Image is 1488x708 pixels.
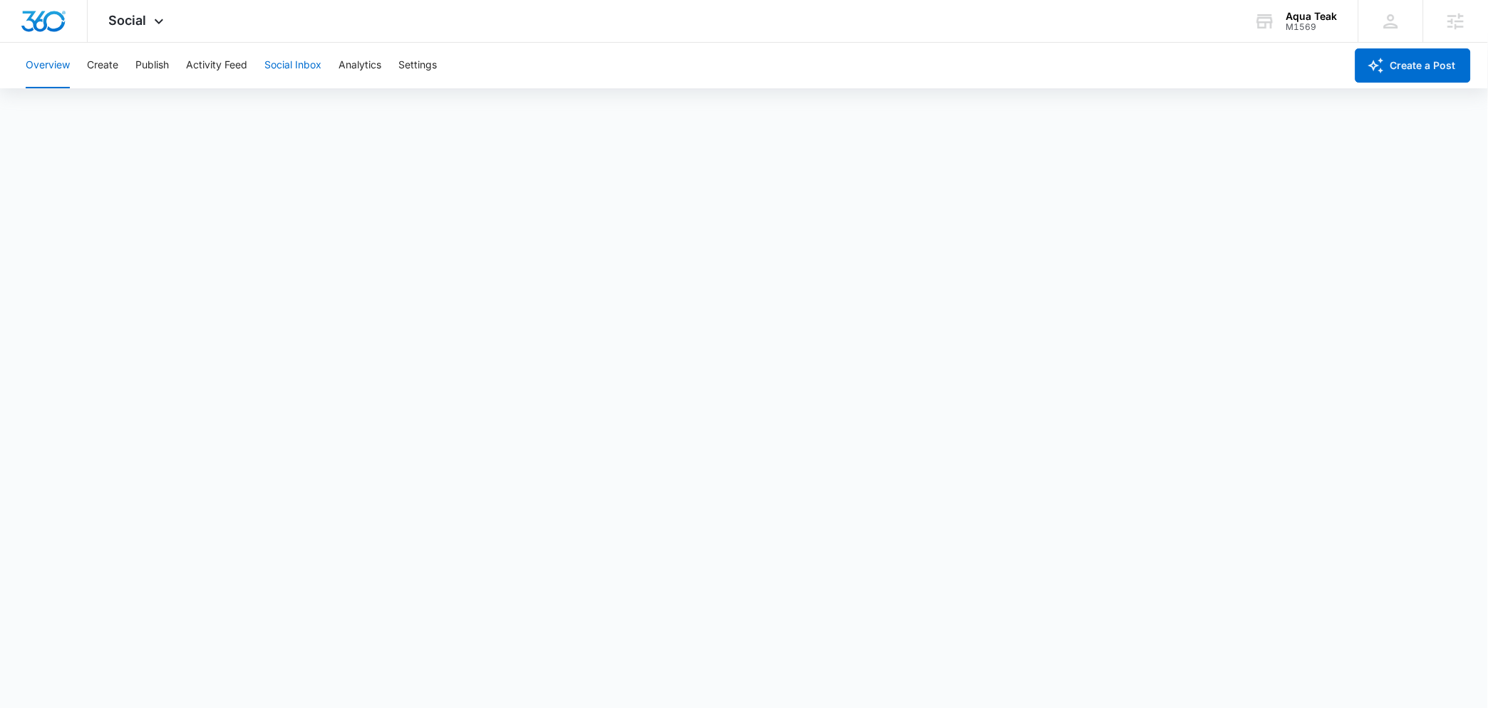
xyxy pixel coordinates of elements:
span: Social [109,13,147,28]
button: Overview [26,43,70,88]
button: Create a Post [1355,48,1471,83]
button: Settings [398,43,437,88]
button: Publish [135,43,169,88]
button: Analytics [339,43,381,88]
button: Activity Feed [186,43,247,88]
button: Social Inbox [264,43,321,88]
div: account name [1286,11,1338,22]
div: account id [1286,22,1338,32]
button: Create [87,43,118,88]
